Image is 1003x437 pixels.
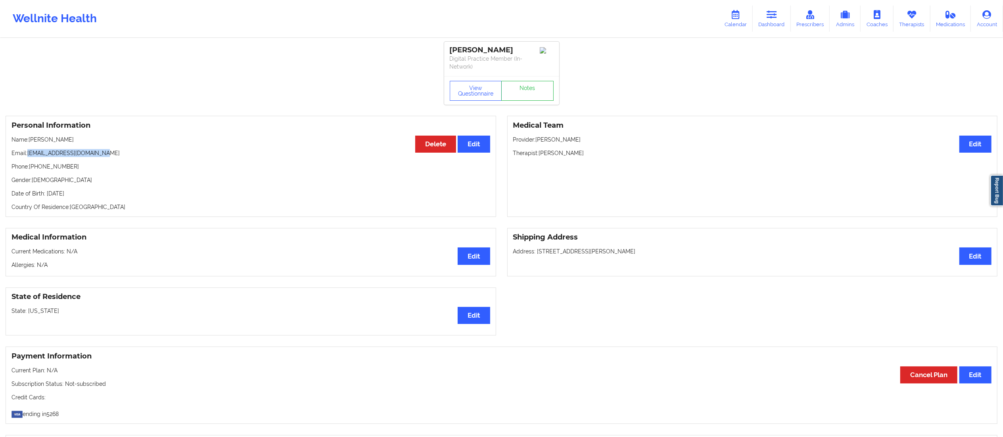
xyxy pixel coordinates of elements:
[450,55,554,71] p: Digital Practice Member (In-Network)
[540,47,554,54] img: Image%2Fplaceholer-image.png
[12,393,991,401] p: Credit Cards:
[458,247,490,264] button: Edit
[753,6,791,32] a: Dashboard
[513,121,992,130] h3: Medical Team
[12,247,490,255] p: Current Medications: N/A
[900,366,957,383] button: Cancel Plan
[450,46,554,55] div: [PERSON_NAME]
[959,366,991,383] button: Edit
[830,6,861,32] a: Admins
[12,163,490,171] p: Phone: [PHONE_NUMBER]
[513,247,992,255] p: Address: [STREET_ADDRESS][PERSON_NAME]
[12,233,490,242] h3: Medical Information
[513,233,992,242] h3: Shipping Address
[415,136,456,153] button: Delete
[501,81,554,101] a: Notes
[959,136,991,153] button: Edit
[894,6,930,32] a: Therapists
[990,175,1003,206] a: Report Bug
[513,149,992,157] p: Therapist: [PERSON_NAME]
[12,176,490,184] p: Gender: [DEMOGRAPHIC_DATA]
[12,380,991,388] p: Subscription Status: Not-subscribed
[861,6,894,32] a: Coaches
[450,81,502,101] button: View Questionnaire
[513,136,992,144] p: Provider: [PERSON_NAME]
[12,149,490,157] p: Email: [EMAIL_ADDRESS][DOMAIN_NAME]
[791,6,830,32] a: Prescribers
[971,6,1003,32] a: Account
[12,292,490,301] h3: State of Residence
[12,136,490,144] p: Name: [PERSON_NAME]
[12,307,490,315] p: State: [US_STATE]
[12,203,490,211] p: Country Of Residence: [GEOGRAPHIC_DATA]
[12,352,991,361] h3: Payment Information
[959,247,991,264] button: Edit
[719,6,753,32] a: Calendar
[12,190,490,197] p: Date of Birth: [DATE]
[458,307,490,324] button: Edit
[12,121,490,130] h3: Personal Information
[12,366,991,374] p: Current Plan: N/A
[12,261,490,269] p: Allergies: N/A
[12,407,991,418] p: ending in 5268
[458,136,490,153] button: Edit
[930,6,971,32] a: Medications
